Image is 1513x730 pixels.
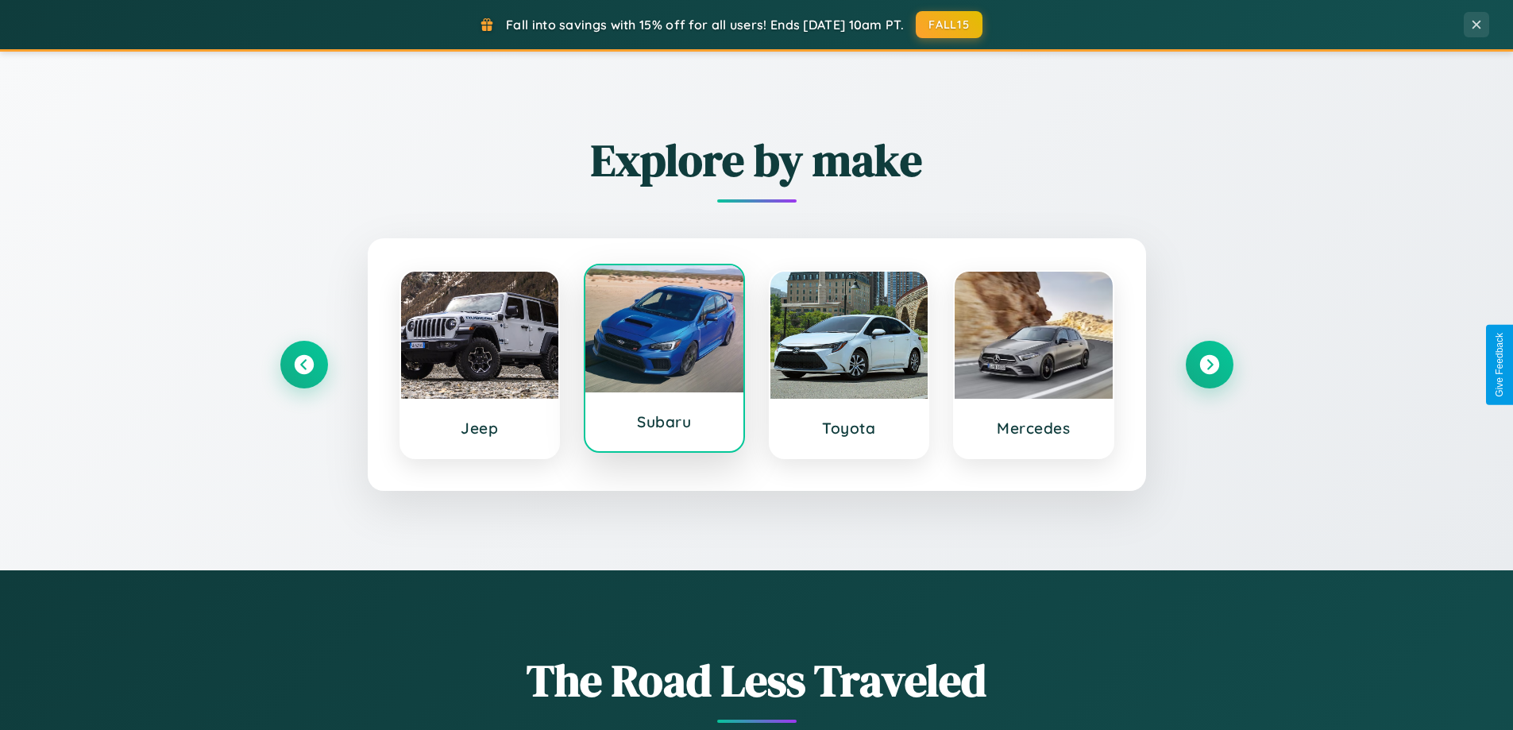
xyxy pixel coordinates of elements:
h2: Explore by make [280,129,1233,191]
h3: Mercedes [971,419,1097,438]
span: Fall into savings with 15% off for all users! Ends [DATE] 10am PT. [506,17,904,33]
h1: The Road Less Traveled [280,650,1233,711]
div: Give Feedback [1494,333,1505,397]
button: FALL15 [916,11,982,38]
h3: Jeep [417,419,543,438]
h3: Subaru [601,412,728,431]
h3: Toyota [786,419,913,438]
